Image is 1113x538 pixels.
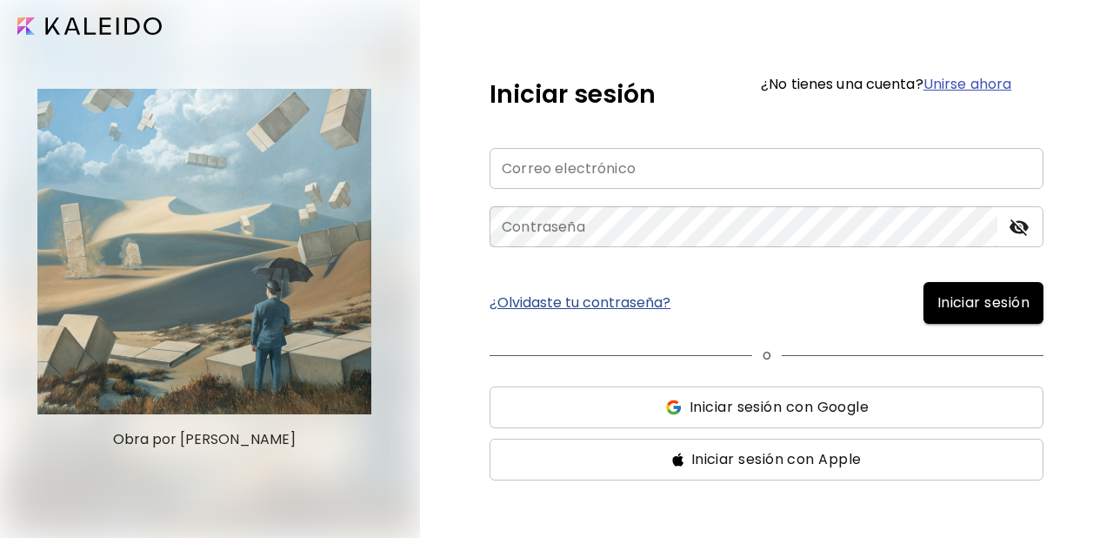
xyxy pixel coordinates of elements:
[490,77,656,113] h5: Iniciar sesión
[672,453,684,467] img: ss
[490,439,1043,481] button: ssIniciar sesión con Apple
[664,399,683,416] img: ss
[690,397,869,418] span: Iniciar sesión con Google
[923,282,1043,324] button: Iniciar sesión
[923,74,1011,94] a: Unirse ahora
[763,345,771,366] p: o
[1004,212,1034,242] button: toggle password visibility
[490,296,670,310] a: ¿Olvidaste tu contraseña?
[691,449,862,470] span: Iniciar sesión con Apple
[937,293,1030,313] span: Iniciar sesión
[761,77,1011,91] h6: ¿No tienes una cuenta?
[490,387,1043,428] button: ssIniciar sesión con Google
